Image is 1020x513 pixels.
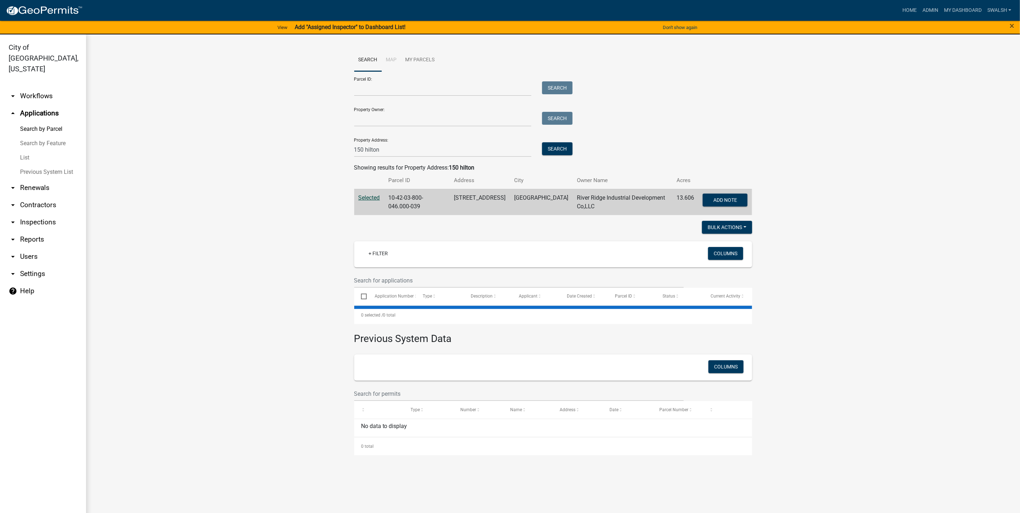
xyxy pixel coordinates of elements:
[9,109,17,118] i: arrow_drop_up
[608,288,656,305] datatable-header-cell: Parcel ID
[354,163,752,172] div: Showing results for Property Address:
[941,4,985,17] a: My Dashboard
[663,294,675,299] span: Status
[354,386,684,401] input: Search for permits
[703,194,748,206] button: Add Note
[368,288,416,305] datatable-header-cell: Application Number
[1010,21,1015,31] span: ×
[609,407,618,412] span: Date
[708,247,743,260] button: Columns
[460,407,476,412] span: Number
[9,92,17,100] i: arrow_drop_down
[9,184,17,192] i: arrow_drop_down
[354,419,752,437] div: No data to display
[560,288,608,305] datatable-header-cell: Date Created
[573,172,672,189] th: Owner Name
[363,247,394,260] a: + Filter
[375,294,414,299] span: Application Number
[713,197,737,203] span: Add Note
[354,273,684,288] input: Search for applications
[401,49,439,72] a: My Parcels
[416,288,464,305] datatable-header-cell: Type
[560,407,576,412] span: Address
[384,189,450,215] td: 10-42-03-800-046.000-039
[9,201,17,209] i: arrow_drop_down
[900,4,920,17] a: Home
[519,294,537,299] span: Applicant
[449,164,475,171] strong: 150 hilton
[659,407,688,412] span: Parcel Number
[672,172,698,189] th: Acres
[542,142,573,155] button: Search
[464,288,512,305] datatable-header-cell: Description
[510,189,573,215] td: [GEOGRAPHIC_DATA]
[9,218,17,227] i: arrow_drop_down
[660,22,700,33] button: Don't show again
[354,437,752,455] div: 0 total
[354,49,382,72] a: Search
[615,294,632,299] span: Parcel ID
[275,22,290,33] a: View
[450,172,510,189] th: Address
[567,294,592,299] span: Date Created
[503,401,553,418] datatable-header-cell: Name
[9,235,17,244] i: arrow_drop_down
[1010,22,1015,30] button: Close
[653,401,702,418] datatable-header-cell: Parcel Number
[471,294,493,299] span: Description
[553,401,603,418] datatable-header-cell: Address
[603,401,653,418] datatable-header-cell: Date
[450,189,510,215] td: [STREET_ADDRESS]
[354,288,368,305] datatable-header-cell: Select
[411,407,420,412] span: Type
[711,294,741,299] span: Current Activity
[672,189,698,215] td: 13.606
[295,24,405,30] strong: Add "Assigned Inspector" to Dashboard List!
[9,270,17,278] i: arrow_drop_down
[384,172,450,189] th: Parcel ID
[359,194,380,201] a: Selected
[9,287,17,295] i: help
[454,401,503,418] datatable-header-cell: Number
[510,172,573,189] th: City
[510,407,522,412] span: Name
[985,4,1014,17] a: swalsh
[542,81,573,94] button: Search
[9,252,17,261] i: arrow_drop_down
[708,360,744,373] button: Columns
[920,4,941,17] a: Admin
[354,306,752,324] div: 0 total
[704,288,752,305] datatable-header-cell: Current Activity
[573,189,672,215] td: River Ridge Industrial Development Co,LLC
[361,313,383,318] span: 0 selected /
[656,288,704,305] datatable-header-cell: Status
[512,288,560,305] datatable-header-cell: Applicant
[423,294,432,299] span: Type
[354,324,752,346] h3: Previous System Data
[542,112,573,125] button: Search
[404,401,454,418] datatable-header-cell: Type
[702,221,752,234] button: Bulk Actions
